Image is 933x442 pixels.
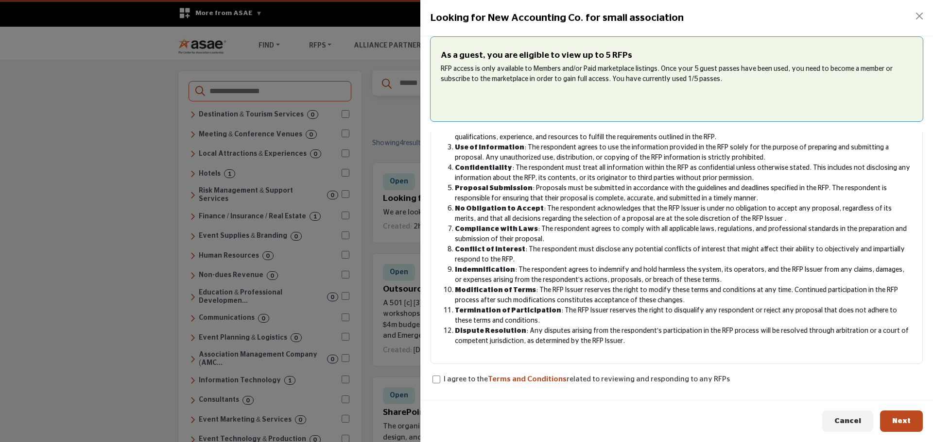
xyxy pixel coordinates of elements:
[822,410,873,432] button: Cancel
[455,164,512,171] strong: Confidentiality
[913,9,926,23] button: Close
[488,376,567,383] span: Terms and Conditions
[455,224,912,245] li: : The respondent agrees to comply with all applicable laws, regulations, and professional standar...
[455,265,912,285] li: : The respondent agrees to indemnify and hold harmless the system, its operators, and the RFP Iss...
[455,245,912,265] li: : The respondent must disclose any potential conflicts of interest that might affect their abilit...
[455,266,515,273] strong: Indemnification
[455,226,538,232] strong: Compliance with Laws
[455,327,526,334] strong: Dispute Resolution
[455,122,912,143] li: : The respondent represents and warrants that they are legally entitled to submit proposals in re...
[880,410,923,432] button: Next
[455,285,912,306] li: : The RFP Issuer reserves the right to modify these terms and conditions at any time. Continued p...
[455,205,544,212] strong: No Obligation to Accept
[455,306,912,326] li: : The RFP Issuer reserves the right to disqualify any respondent or reject any proposal that does...
[455,183,912,204] li: : Proposals must be submitted in accordance with the guidelines and deadlines specified in the RF...
[455,246,525,253] strong: Conflict of Interest
[455,204,912,224] li: : The respondent acknowledges that the RFP Issuer is under no obligation to accept any proposal, ...
[441,50,913,61] h5: As a guest, you are eligible to view up to 5 RFPs
[455,326,912,346] li: : Any disputes arising from the respondent's participation in the RFP process will be resolved th...
[441,64,913,84] p: RFP access is only available to Members and/or Paid marketplace listings. Once your 5 guest passe...
[444,374,730,387] div: I agree to the related to reviewing and responding to any RFPs
[455,307,561,314] strong: Termination of Participation
[834,417,861,425] span: Cancel
[455,163,912,183] li: : The respondent must treat all information within the RFP as confidential unless otherwise state...
[455,287,536,294] strong: Modification of Terms
[455,185,533,192] strong: Proposal Submission
[455,143,912,163] li: : The respondent agrees to use the information provided in the RFP solely for the purpose of prep...
[892,417,911,425] span: Next
[455,144,524,151] strong: Use of Information
[431,10,684,26] h4: Looking for New Accounting Co. for small association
